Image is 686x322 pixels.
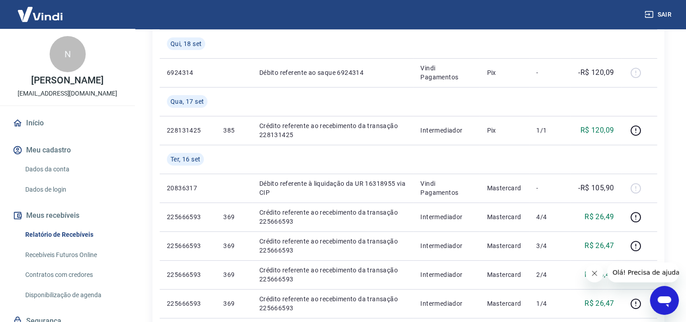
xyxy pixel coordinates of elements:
[50,36,86,72] div: N
[5,6,76,14] span: Olá! Precisa de ajuda?
[585,269,614,280] p: R$ 26,47
[11,113,124,133] a: Início
[536,184,563,193] p: -
[31,76,103,85] p: [PERSON_NAME]
[22,286,124,304] a: Disponibilização de agenda
[487,270,522,279] p: Mastercard
[487,241,522,250] p: Mastercard
[420,179,472,197] p: Vindi Pagamentos
[11,140,124,160] button: Meu cadastro
[223,241,244,250] p: 369
[22,246,124,264] a: Recebíveis Futuros Online
[170,97,204,106] span: Qua, 17 set
[167,126,209,135] p: 228131425
[487,184,522,193] p: Mastercard
[223,270,244,279] p: 369
[167,299,209,308] p: 225666593
[487,299,522,308] p: Mastercard
[420,64,472,82] p: Vindi Pagamentos
[170,39,202,48] span: Qui, 18 set
[536,270,563,279] p: 2/4
[536,241,563,250] p: 3/4
[420,270,472,279] p: Intermediador
[487,212,522,221] p: Mastercard
[536,299,563,308] p: 1/4
[167,184,209,193] p: 20836317
[22,225,124,244] a: Relatório de Recebíveis
[420,241,472,250] p: Intermediador
[585,240,614,251] p: R$ 26,47
[580,125,614,136] p: R$ 120,09
[223,126,244,135] p: 385
[650,286,679,315] iframe: Botão para abrir a janela de mensagens
[585,298,614,309] p: R$ 26,47
[536,68,563,77] p: -
[585,264,603,282] iframe: Fechar mensagem
[22,266,124,284] a: Contratos com credores
[167,270,209,279] p: 225666593
[259,68,406,77] p: Débito referente ao saque 6924314
[259,179,406,197] p: Débito referente à liquidação da UR 16318955 via CIP
[167,212,209,221] p: 225666593
[536,126,563,135] p: 1/1
[167,241,209,250] p: 225666593
[259,121,406,139] p: Crédito referente ao recebimento da transação 228131425
[22,180,124,199] a: Dados de login
[578,183,614,193] p: -R$ 105,90
[11,206,124,225] button: Meus recebíveis
[259,208,406,226] p: Crédito referente ao recebimento da transação 225666593
[420,212,472,221] p: Intermediador
[585,212,614,222] p: R$ 26,49
[167,68,209,77] p: 6924314
[259,294,406,313] p: Crédito referente ao recebimento da transação 225666593
[607,262,679,282] iframe: Mensagem da empresa
[536,212,563,221] p: 4/4
[170,155,200,164] span: Ter, 16 set
[259,237,406,255] p: Crédito referente ao recebimento da transação 225666593
[487,68,522,77] p: Pix
[420,299,472,308] p: Intermediador
[18,89,117,98] p: [EMAIL_ADDRESS][DOMAIN_NAME]
[11,0,69,28] img: Vindi
[223,299,244,308] p: 369
[223,212,244,221] p: 369
[259,266,406,284] p: Crédito referente ao recebimento da transação 225666593
[420,126,472,135] p: Intermediador
[578,67,614,78] p: -R$ 120,09
[487,126,522,135] p: Pix
[643,6,675,23] button: Sair
[22,160,124,179] a: Dados da conta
